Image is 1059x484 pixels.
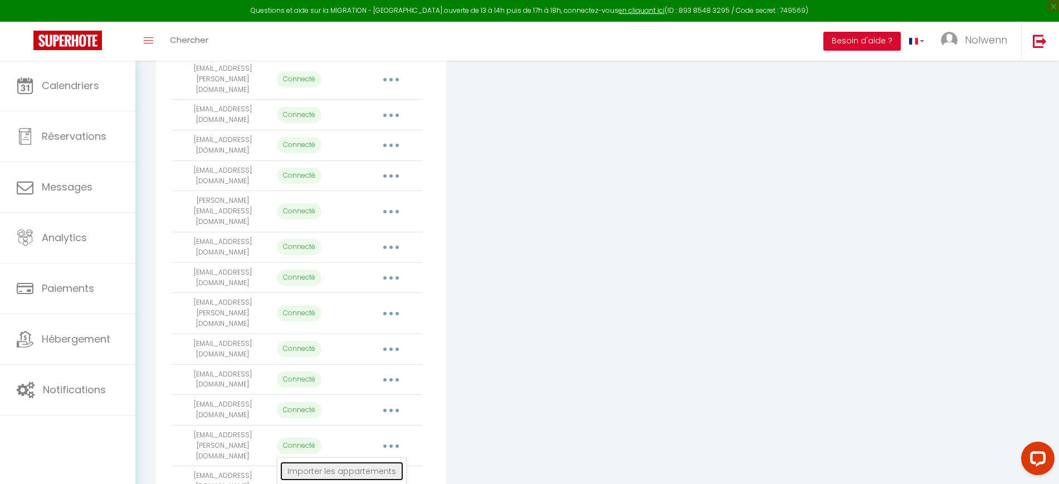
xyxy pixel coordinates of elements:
[173,425,272,466] td: [EMAIL_ADDRESS][PERSON_NAME][DOMAIN_NAME]
[170,34,208,46] span: Chercher
[173,58,272,100] td: [EMAIL_ADDRESS][PERSON_NAME][DOMAIN_NAME]
[173,160,272,191] td: [EMAIL_ADDRESS][DOMAIN_NAME]
[42,231,87,245] span: Analytics
[965,33,1007,47] span: Nolwenn
[173,395,272,426] td: [EMAIL_ADDRESS][DOMAIN_NAME]
[280,462,403,481] a: Importer les appartements
[277,305,321,321] p: Connecté
[42,79,99,92] span: Calendriers
[173,232,272,262] td: [EMAIL_ADDRESS][DOMAIN_NAME]
[42,129,106,143] span: Réservations
[1033,34,1047,48] img: logout
[277,137,321,153] p: Connecté
[173,130,272,161] td: [EMAIL_ADDRESS][DOMAIN_NAME]
[941,32,958,48] img: ...
[173,100,272,130] td: [EMAIL_ADDRESS][DOMAIN_NAME]
[42,281,94,295] span: Paiements
[823,32,901,51] button: Besoin d'aide ?
[277,239,321,255] p: Connecté
[173,334,272,364] td: [EMAIL_ADDRESS][DOMAIN_NAME]
[933,22,1021,61] a: ... Nolwenn
[618,6,665,15] a: en cliquant ici
[173,262,272,293] td: [EMAIL_ADDRESS][DOMAIN_NAME]
[277,203,321,219] p: Connecté
[277,71,321,87] p: Connecté
[43,383,106,397] span: Notifications
[277,371,321,388] p: Connecté
[277,168,321,184] p: Connecté
[173,191,272,232] td: [PERSON_NAME][EMAIL_ADDRESS][DOMAIN_NAME]
[277,438,321,454] p: Connecté
[173,293,272,334] td: [EMAIL_ADDRESS][PERSON_NAME][DOMAIN_NAME]
[173,364,272,395] td: [EMAIL_ADDRESS][DOMAIN_NAME]
[1012,437,1059,484] iframe: LiveChat chat widget
[277,107,321,123] p: Connecté
[42,332,110,346] span: Hébergement
[42,180,92,194] span: Messages
[277,270,321,286] p: Connecté
[277,402,321,418] p: Connecté
[162,22,217,61] a: Chercher
[277,341,321,357] p: Connecté
[33,31,102,50] img: Super Booking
